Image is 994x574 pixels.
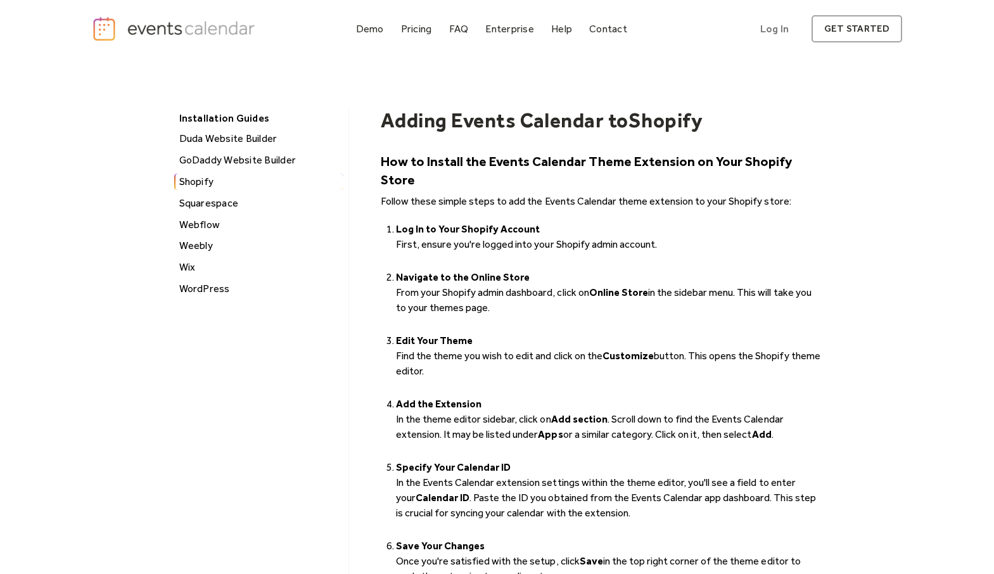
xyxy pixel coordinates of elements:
[449,25,469,32] div: FAQ
[812,15,902,42] a: get started
[752,428,772,440] strong: Add
[174,195,343,212] a: Squarespace
[175,217,343,233] div: Webflow
[602,350,654,362] strong: Customize
[174,131,343,147] a: Duda Website Builder
[480,20,538,37] a: Enterprise
[551,25,572,32] div: Help
[174,152,343,169] a: GoDaddy Website Builder
[174,259,343,276] a: Wix
[175,195,343,212] div: Squarespace
[551,413,608,425] strong: Add section
[396,333,822,394] li: Find the theme you wish to edit and click on the button. This opens the Shopify theme editor. ‍
[173,108,342,128] div: Installation Guides
[175,281,343,297] div: WordPress
[381,194,822,209] p: Follow these simple steps to add the Events Calendar theme extension to your Shopify store:
[546,20,577,37] a: Help
[396,460,822,536] li: ‍ In the Events Calendar extension settings within the theme editor, you'll see a field to enter ...
[416,492,469,504] strong: Calendar ID
[175,174,343,190] div: Shopify
[351,20,389,37] a: Demo
[174,174,343,190] a: Shopify
[396,461,511,473] strong: Specify Your Calendar ID
[589,286,648,298] strong: Online Store
[485,25,533,32] div: Enterprise
[396,222,822,267] li: First, ensure you're logged into your Shopify admin account. ‍
[584,20,632,37] a: Contact
[396,20,437,37] a: Pricing
[396,398,481,410] strong: Add the Extension
[401,25,432,32] div: Pricing
[175,131,343,147] div: Duda Website Builder
[92,16,259,42] a: home
[628,108,703,132] h1: Shopify
[381,153,792,188] strong: How to Install the Events Calendar Theme Extension on Your Shopify Store
[174,238,343,254] a: Weebly
[381,108,628,132] h1: Adding Events Calendar to
[396,271,530,283] strong: Navigate to the Online Store ‍
[174,281,343,297] a: WordPress
[589,25,627,32] div: Contact
[396,335,473,347] strong: Edit Your Theme
[356,25,384,32] div: Demo
[538,428,563,440] strong: Apps
[174,217,343,233] a: Webflow
[580,555,603,567] strong: Save
[175,238,343,254] div: Weebly
[396,223,540,235] strong: Log In to Your Shopify Account ‍
[396,397,822,457] li: ‍ In the theme editor sidebar, click on . Scroll down to find the Events Calendar extension. It m...
[748,15,801,42] a: Log In
[444,20,474,37] a: FAQ
[396,540,485,552] strong: Save Your Changes
[175,152,343,169] div: GoDaddy Website Builder
[175,259,343,276] div: Wix
[396,270,822,331] li: From your Shopify admin dashboard, click on in the sidebar menu. This will take you to your theme...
